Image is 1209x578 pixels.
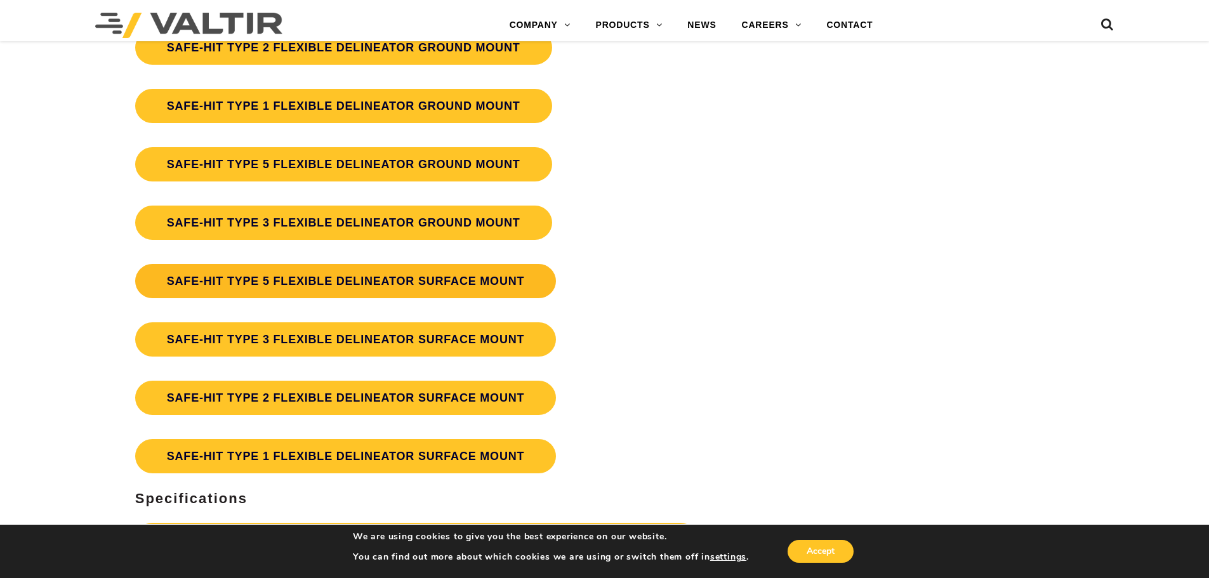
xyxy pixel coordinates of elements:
[710,551,746,563] button: settings
[675,13,729,38] a: NEWS
[729,13,814,38] a: CAREERS
[788,540,854,563] button: Accept
[135,147,552,181] a: SAFE-HIT TYPE 5 FLEXIBLE DELINEATOR GROUND MOUNT
[135,206,552,240] a: SAFE-HIT TYPE 3 FLEXIBLE DELINEATOR GROUND MOUNT
[583,13,675,38] a: PRODUCTS
[135,322,557,357] a: SAFE-HIT TYPE 3 FLEXIBLE DELINEATOR SURFACE MOUNT
[135,89,552,123] a: SAFE-HIT TYPE 1 FLEXIBLE DELINEATOR GROUND MOUNT
[95,13,282,38] img: Valtir
[135,381,557,415] a: SAFE-HIT TYPE 2 FLEXIBLE DELINEATOR SURFACE MOUNT
[353,551,749,563] p: You can find out more about which cookies we are using or switch them off in .
[135,523,698,557] a: Safe-Hit®Ground Mount Two-Piece Flexible Delineator General Product Specification
[135,439,557,473] a: SAFE-HIT TYPE 1 FLEXIBLE DELINEATOR SURFACE MOUNT
[135,490,248,506] b: Specifications
[135,264,557,298] a: SAFE-HIT TYPE 5 FLEXIBLE DELINEATOR SURFACE MOUNT
[353,531,749,542] p: We are using cookies to give you the best experience on our website.
[497,13,583,38] a: COMPANY
[135,30,552,65] a: SAFE-HIT TYPE 2 FLEXIBLE DELINEATOR GROUND MOUNT
[814,13,885,38] a: CONTACT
